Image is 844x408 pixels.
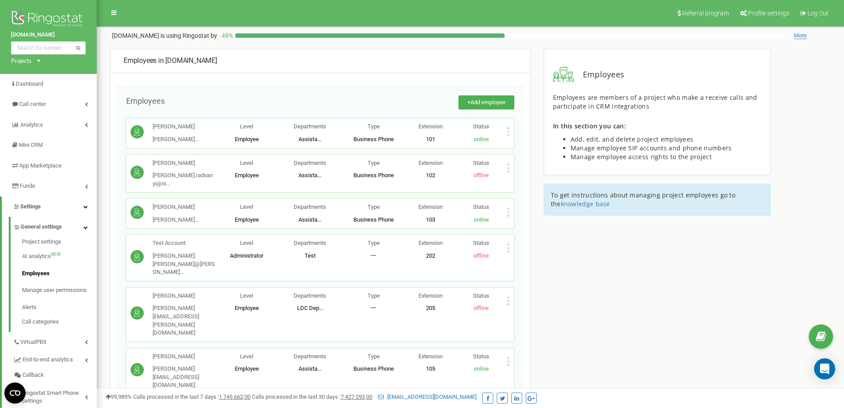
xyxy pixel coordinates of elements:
[294,204,326,210] span: Departments
[4,382,25,404] button: Open CMP widget
[235,365,259,372] span: Employee
[405,252,456,260] p: 202
[235,172,259,178] span: Employee
[294,160,326,166] span: Departments
[473,160,489,166] span: Status
[20,121,43,128] span: Analytics
[153,203,199,211] p: [PERSON_NAME]
[808,10,829,17] span: Log Out
[22,299,97,316] a: Alerts
[133,393,251,400] span: Calls processed in the last 7 days :
[19,101,46,107] span: Call center
[551,191,735,208] span: To get instructions about managing project employees go to the
[16,80,43,87] span: Dashboard
[21,223,62,231] span: General settings
[367,123,380,130] span: Type
[112,31,217,40] p: [DOMAIN_NAME]
[22,316,97,326] a: Call categories
[11,9,86,31] img: Ringostat logo
[353,136,394,142] span: Business Phone
[22,282,97,299] a: Manage user permissions
[22,356,73,364] span: End-to-end analytics
[153,216,199,223] span: [PERSON_NAME]...
[22,371,44,379] span: Callback
[105,393,132,400] span: 99,989%
[153,136,199,142] span: [PERSON_NAME]...
[405,135,456,144] p: 101
[353,216,394,223] span: Business Phone
[405,304,456,313] p: 205
[473,292,489,299] span: Status
[298,172,321,178] span: Assista...
[13,332,97,350] a: VirtualPBX
[219,393,251,400] u: 1 745 662,00
[240,240,253,246] span: Level
[367,204,380,210] span: Type
[13,350,97,368] a: End-to-end analytics
[235,305,259,311] span: Employee
[574,69,625,80] span: Employees
[19,142,43,148] span: Mini CRM
[22,265,97,282] a: Employees
[235,216,259,223] span: Employee
[11,31,86,39] a: [DOMAIN_NAME]
[124,56,164,65] span: Employees in
[474,136,489,142] span: online
[378,393,477,400] a: [EMAIL_ADDRESS][DOMAIN_NAME]
[160,32,217,39] span: is using Ringostat by
[367,160,380,166] span: Type
[240,292,253,299] span: Level
[473,305,489,311] span: offline
[153,292,215,300] p: [PERSON_NAME]
[20,203,41,210] span: Settings
[561,200,610,208] a: knowledge base
[473,353,489,360] span: Status
[553,93,757,110] span: Employees are members of a project who make a receive calls and participate in CRM integrations
[473,172,489,178] span: offline
[473,252,489,259] span: offline
[418,292,443,299] span: Extension
[367,353,380,360] span: Type
[2,197,97,217] a: Settings
[19,162,62,169] span: App Marketplace
[240,353,253,360] span: Level
[473,123,489,130] span: Status
[252,393,372,400] span: Calls processed in the last 30 days :
[22,248,97,265] a: AI analyticsNEW
[571,135,694,143] span: Add, edit, and delete project employees
[235,136,259,142] span: Employee
[571,153,712,161] span: Manage employee access rights to the project
[13,368,97,383] a: Callback
[11,41,86,55] input: Search by number
[297,305,323,311] span: LDC Dep...
[294,292,326,299] span: Departments
[153,304,215,337] p: [PERSON_NAME][EMAIL_ADDRESS][PERSON_NAME][DOMAIN_NAME]
[153,159,215,168] p: [PERSON_NAME]
[294,240,326,246] span: Departments
[294,123,326,130] span: Departments
[418,353,443,360] span: Extension
[367,240,380,246] span: Type
[418,160,443,166] span: Extension
[13,217,97,235] a: General settings
[124,56,517,66] div: [DOMAIN_NAME]
[298,136,321,142] span: Assista...
[341,393,372,400] u: 7 427 293,00
[474,216,489,223] span: online
[22,238,97,248] a: Project settings
[240,204,253,210] span: Level
[794,32,807,39] span: More
[126,96,165,106] span: Employees
[230,252,263,259] span: Administrator
[473,204,489,210] span: Status
[342,252,405,260] p: 一
[418,240,443,246] span: Extension
[748,10,789,17] span: Profile settings
[240,160,253,166] span: Level
[153,239,215,248] p: Test Account
[240,123,253,130] span: Level
[682,10,729,17] span: Referral program
[405,171,456,180] p: 102
[217,31,235,40] p: 49 %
